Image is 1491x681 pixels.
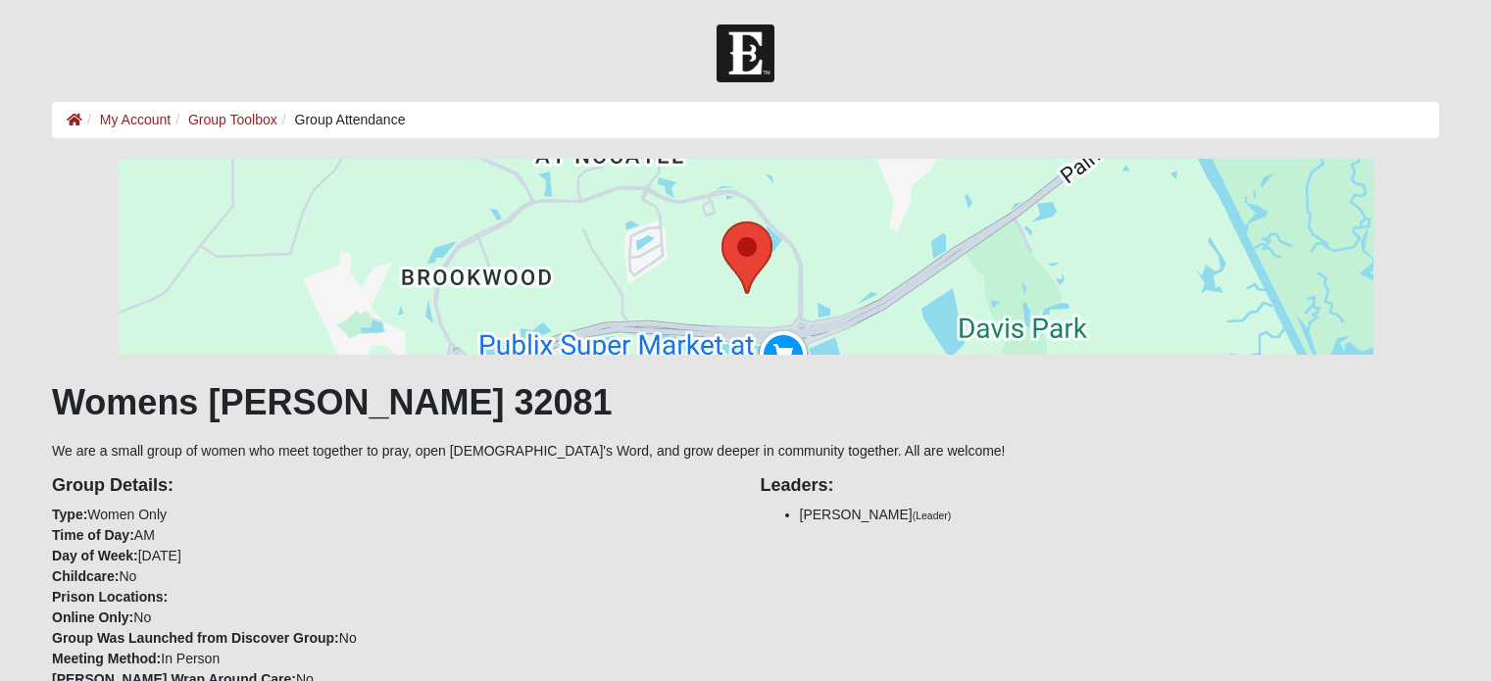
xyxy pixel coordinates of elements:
[52,507,87,522] strong: Type:
[52,548,138,563] strong: Day of Week:
[52,589,168,605] strong: Prison Locations:
[52,568,119,584] strong: Childcare:
[52,475,730,497] h4: Group Details:
[717,24,774,82] img: Church of Eleven22 Logo
[188,112,277,127] a: Group Toolbox
[761,475,1439,497] h4: Leaders:
[913,510,952,521] small: (Leader)
[52,630,339,646] strong: Group Was Launched from Discover Group:
[800,505,1439,525] li: [PERSON_NAME]
[100,112,171,127] a: My Account
[52,527,134,543] strong: Time of Day:
[52,609,133,625] strong: Online Only:
[277,110,406,130] li: Group Attendance
[52,381,1439,423] h1: Womens [PERSON_NAME] 32081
